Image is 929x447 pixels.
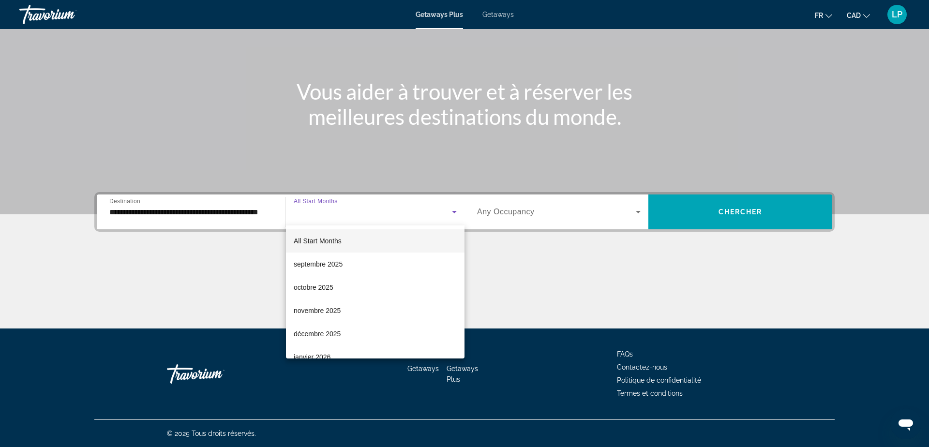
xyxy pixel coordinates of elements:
span: décembre 2025 [294,328,341,340]
span: janvier 2026 [294,351,330,363]
span: All Start Months [294,237,342,245]
span: novembre 2025 [294,305,341,316]
span: septembre 2025 [294,258,343,270]
span: octobre 2025 [294,282,333,293]
iframe: Bouton de lancement de la fenêtre de messagerie [890,408,921,439]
